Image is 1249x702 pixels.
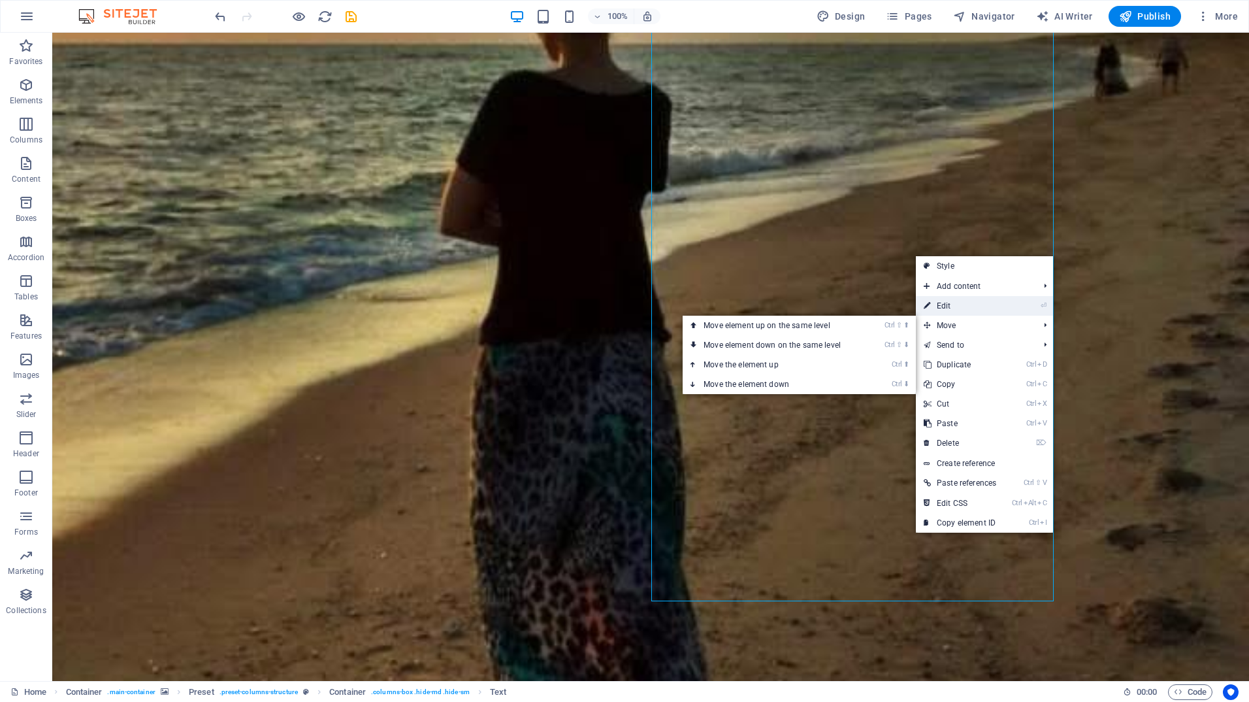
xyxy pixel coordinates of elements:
i: I [1040,518,1046,527]
i: Ctrl [1026,380,1037,388]
span: Publish [1119,10,1171,23]
button: Pages [881,6,937,27]
i: Ctrl [892,380,902,388]
p: Forms [14,527,38,537]
p: Marketing [8,566,44,577]
i: V [1043,478,1046,487]
a: Ctrl⇧VPaste references [916,473,1004,493]
p: Footer [14,488,38,498]
i: Ctrl [1012,499,1022,507]
button: Publish [1109,6,1181,27]
a: CtrlXCut [916,394,1004,414]
button: save [343,8,359,24]
button: 100% [588,8,634,24]
span: . main-container [107,684,155,700]
span: : [1146,687,1148,697]
button: Code [1168,684,1212,700]
p: Tables [14,292,38,302]
a: Ctrl⇧⬆Move element up on the same level [683,316,867,335]
button: reload [317,8,333,24]
button: More [1192,6,1243,27]
span: 00 00 [1137,684,1157,700]
a: CtrlVPaste [916,414,1004,433]
a: CtrlICopy element ID [916,513,1004,533]
p: Collections [6,605,46,616]
span: Navigator [953,10,1015,23]
a: ⌦Delete [916,433,1004,453]
i: On resize automatically adjust zoom level to fit chosen device. [641,10,653,22]
i: ⏎ [1041,301,1046,310]
p: Header [13,448,39,459]
a: Ctrl⇧⬇Move element down on the same level [683,335,867,355]
span: AI Writer [1036,10,1093,23]
a: CtrlCCopy [916,375,1004,394]
a: Create reference [916,454,1053,473]
span: . columns-box .hide-md .hide-sm [371,684,470,700]
a: Ctrl⬆Move the element up [683,355,867,375]
i: ⌦ [1036,439,1046,447]
i: Ctrl [1026,419,1037,427]
a: Send to [916,335,1033,355]
p: Content [12,174,41,184]
i: Ctrl [884,341,895,349]
i: ⬇ [903,341,909,349]
span: Add content [916,276,1033,296]
span: Click to select. Double-click to edit [329,684,366,700]
button: undo [212,8,228,24]
i: ⇧ [896,321,902,329]
button: Design [811,6,871,27]
i: Alt [1024,499,1037,507]
p: Accordion [8,252,44,263]
i: ⬆ [903,321,909,329]
i: Undo: Change text (Ctrl+Z) [213,9,228,24]
span: Click to select. Double-click to edit [490,684,506,700]
p: Features [10,331,42,341]
a: Style [916,256,1053,276]
span: Move [916,316,1033,335]
button: Navigator [948,6,1020,27]
nav: breadcrumb [66,684,507,700]
i: This element is a customizable preset [303,688,309,695]
i: Ctrl [884,321,895,329]
i: Ctrl [1026,360,1037,369]
i: C [1037,499,1046,507]
p: Columns [10,135,42,145]
i: Ctrl [1026,399,1037,408]
i: Ctrl [1024,478,1034,487]
i: D [1037,360,1046,369]
i: ⇧ [896,341,902,349]
span: . preset-columns-structure [219,684,298,700]
i: Ctrl [1029,518,1039,527]
i: ⇧ [1035,478,1041,487]
button: Usercentrics [1223,684,1239,700]
p: Elements [10,95,43,106]
p: Boxes [16,213,37,224]
a: CtrlAltCEdit CSS [916,493,1004,513]
a: Click to cancel selection. Double-click to open Pages [10,684,46,700]
i: Ctrl [892,360,902,369]
span: Design [817,10,866,23]
i: V [1037,419,1046,427]
h6: Session time [1123,684,1158,700]
span: Code [1174,684,1207,700]
span: More [1197,10,1238,23]
img: Editor Logo [75,8,173,24]
span: Click to select. Double-click to edit [66,684,103,700]
i: ⬇ [903,380,909,388]
i: This element contains a background [161,688,169,695]
i: X [1037,399,1046,408]
i: ⬆ [903,360,909,369]
span: Pages [886,10,932,23]
div: Design (Ctrl+Alt+Y) [811,6,871,27]
i: C [1037,380,1046,388]
h6: 100% [608,8,628,24]
span: Click to select. Double-click to edit [189,684,214,700]
p: Favorites [9,56,42,67]
a: Ctrl⬇Move the element down [683,375,867,394]
p: Slider [16,409,37,420]
button: AI Writer [1031,6,1098,27]
a: ⏎Edit [916,296,1004,316]
a: CtrlDDuplicate [916,355,1004,375]
p: Images [13,370,40,380]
